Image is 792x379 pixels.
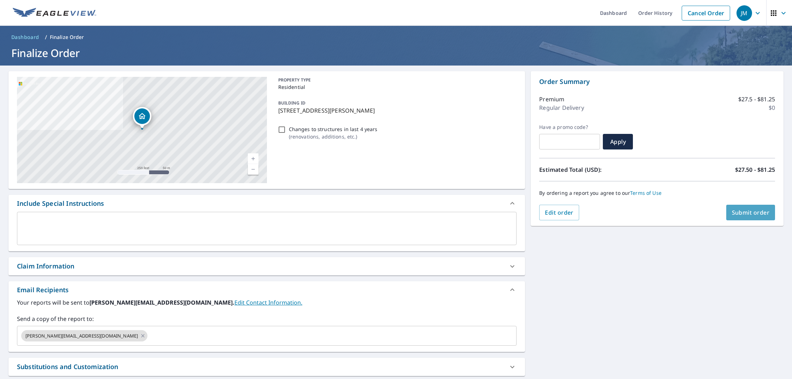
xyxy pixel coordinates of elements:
[539,103,584,112] p: Regular Delivery
[50,34,84,41] p: Finalize Order
[21,333,142,339] span: [PERSON_NAME][EMAIL_ADDRESS][DOMAIN_NAME]
[278,77,514,83] p: PROPERTY TYPE
[17,362,118,372] div: Substitutions and Customization
[8,32,784,43] nav: breadcrumb
[13,8,96,18] img: EV Logo
[45,33,47,41] li: /
[289,133,378,140] p: ( renovations, additions, etc. )
[539,95,564,103] p: Premium
[248,153,258,164] a: Current Level 17, Zoom In
[278,100,305,106] p: BUILDING ID
[17,315,517,323] label: Send a copy of the report to:
[738,95,775,103] p: $27.5 - $81.25
[8,281,525,298] div: Email Recipients
[89,299,234,306] b: [PERSON_NAME][EMAIL_ADDRESS][DOMAIN_NAME].
[539,165,657,174] p: Estimated Total (USD):
[11,34,39,41] span: Dashboard
[682,6,730,21] a: Cancel Order
[8,195,525,212] div: Include Special Instructions
[732,209,770,216] span: Submit order
[539,190,775,196] p: By ordering a report you agree to our
[289,125,378,133] p: Changes to structures in last 4 years
[539,124,600,130] label: Have a promo code?
[248,164,258,175] a: Current Level 17, Zoom Out
[735,165,775,174] p: $27.50 - $81.25
[17,298,517,307] label: Your reports will be sent to
[278,83,514,91] p: Residential
[234,299,302,306] a: EditContactInfo
[545,209,573,216] span: Edit order
[17,261,75,271] div: Claim Information
[8,257,525,275] div: Claim Information
[769,103,775,112] p: $0
[603,134,633,149] button: Apply
[8,358,525,376] div: Substitutions and Customization
[21,330,147,341] div: [PERSON_NAME][EMAIL_ADDRESS][DOMAIN_NAME]
[278,106,514,115] p: [STREET_ADDRESS][PERSON_NAME]
[608,138,627,146] span: Apply
[736,5,752,21] div: JM
[726,205,775,220] button: Submit order
[539,205,579,220] button: Edit order
[8,32,42,43] a: Dashboard
[539,77,775,86] p: Order Summary
[8,46,784,60] h1: Finalize Order
[133,107,151,129] div: Dropped pin, building 1, Residential property, 3210 Megan Ct Clio, MI 48420
[17,285,69,295] div: Email Recipients
[17,199,104,208] div: Include Special Instructions
[630,189,662,196] a: Terms of Use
